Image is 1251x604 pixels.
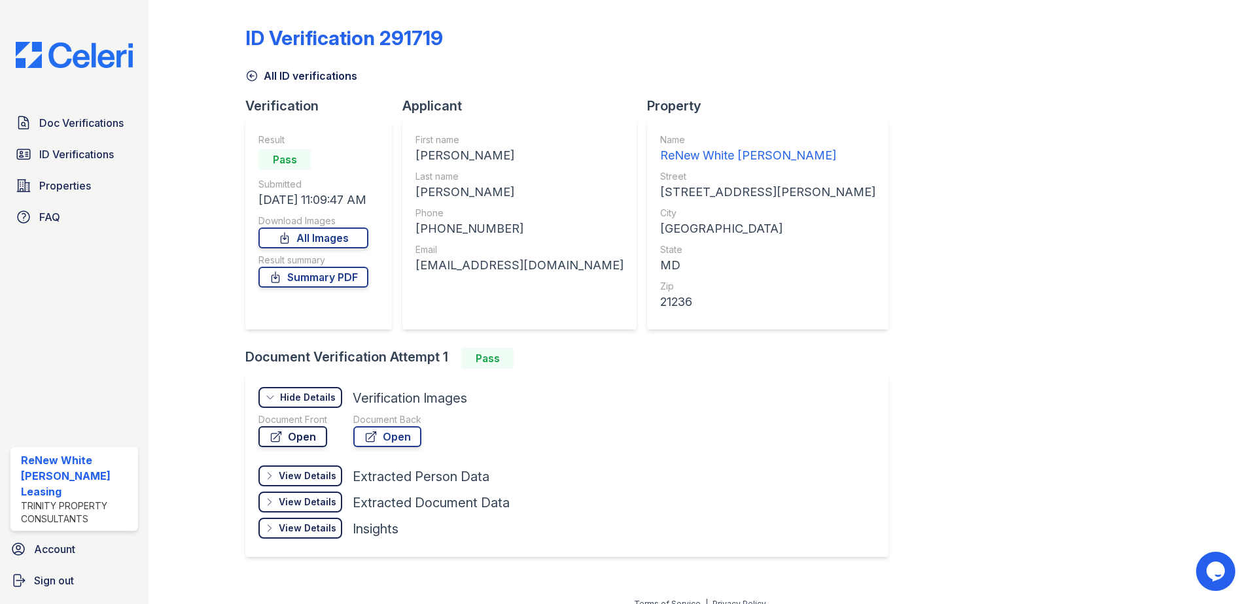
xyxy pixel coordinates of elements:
span: Account [34,541,75,557]
div: [EMAIL_ADDRESS][DOMAIN_NAME] [415,256,624,275]
div: 21236 [660,293,875,311]
div: Pass [258,149,311,170]
div: MD [660,256,875,275]
a: Properties [10,173,138,199]
div: First name [415,133,624,146]
a: Sign out [5,567,143,594]
div: ReNew White [PERSON_NAME] [660,146,875,165]
img: CE_Logo_Blue-a8612792a0a2168367f1c8372b55b34899dd931a85d93a1a3d3e32e68fde9ad4.png [5,42,143,68]
a: Open [258,426,327,447]
div: State [660,243,875,256]
div: Submitted [258,178,368,191]
div: Extracted Person Data [353,467,489,486]
div: View Details [279,495,336,509]
div: Applicant [402,97,647,115]
div: Property [647,97,899,115]
div: Phone [415,207,624,220]
a: All Images [258,227,368,248]
div: Pass [461,348,514,369]
a: Doc Verifications [10,110,138,136]
span: Properties [39,178,91,193]
div: [PERSON_NAME] [415,146,624,165]
div: Document Front [258,413,327,426]
div: Insights [353,520,398,538]
div: View Details [279,469,336,482]
iframe: chat widget [1196,552,1238,591]
div: Zip [660,280,875,293]
div: ID Verification 291719 [245,26,443,50]
div: City [660,207,875,220]
div: Hide Details [280,391,336,404]
div: Document Back [353,413,421,426]
div: Verification Images [353,389,467,407]
a: Summary PDF [258,267,368,288]
div: [STREET_ADDRESS][PERSON_NAME] [660,183,875,201]
div: Trinity Property Consultants [21,499,133,526]
div: View Details [279,522,336,535]
div: Download Images [258,214,368,227]
div: Result summary [258,254,368,267]
span: ID Verifications [39,146,114,162]
span: FAQ [39,209,60,225]
div: Last name [415,170,624,183]
div: Document Verification Attempt 1 [245,348,899,369]
div: [GEOGRAPHIC_DATA] [660,220,875,238]
a: Account [5,536,143,562]
span: Sign out [34,573,74,588]
a: All ID verifications [245,68,357,84]
a: ID Verifications [10,141,138,167]
div: [PHONE_NUMBER] [415,220,624,238]
div: [PERSON_NAME] [415,183,624,201]
a: FAQ [10,204,138,230]
div: Extracted Document Data [353,494,510,512]
span: Doc Verifications [39,115,124,131]
div: Email [415,243,624,256]
div: ReNew White [PERSON_NAME] Leasing [21,452,133,499]
div: [DATE] 11:09:47 AM [258,191,368,209]
div: Result [258,133,368,146]
div: Verification [245,97,402,115]
div: Street [660,170,875,183]
a: Name ReNew White [PERSON_NAME] [660,133,875,165]
a: Open [353,426,421,447]
div: Name [660,133,875,146]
